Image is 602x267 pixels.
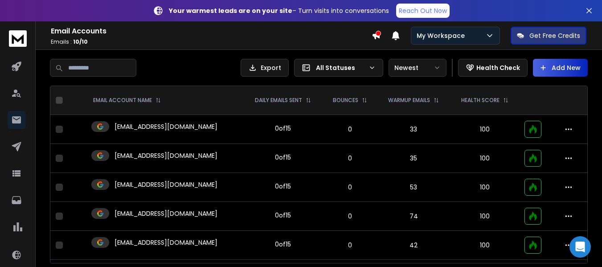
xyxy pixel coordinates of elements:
[529,31,580,40] p: Get Free Credits
[9,30,27,47] img: logo
[333,97,358,104] p: BOUNCES
[241,59,289,77] button: Export
[255,97,302,104] p: DAILY EMAILS SENT
[115,180,217,189] p: [EMAIL_ADDRESS][DOMAIN_NAME]
[169,6,292,15] strong: Your warmest leads are on your site
[396,4,450,18] a: Reach Out Now
[458,59,528,77] button: Health Check
[275,153,291,162] div: 0 of 15
[569,236,591,258] div: Open Intercom Messenger
[328,154,372,163] p: 0
[328,125,372,134] p: 0
[450,173,519,202] td: 100
[377,202,450,231] td: 74
[476,63,520,72] p: Health Check
[316,63,365,72] p: All Statuses
[115,151,217,160] p: [EMAIL_ADDRESS][DOMAIN_NAME]
[377,144,450,173] td: 35
[275,211,291,220] div: 0 of 15
[328,212,372,221] p: 0
[275,124,291,133] div: 0 of 15
[73,38,88,45] span: 10 / 10
[389,59,446,77] button: Newest
[450,231,519,260] td: 100
[275,182,291,191] div: 0 of 15
[377,173,450,202] td: 53
[388,97,430,104] p: WARMUP EMAILS
[115,122,217,131] p: [EMAIL_ADDRESS][DOMAIN_NAME]
[461,97,500,104] p: HEALTH SCORE
[377,231,450,260] td: 42
[51,38,372,45] p: Emails :
[450,202,519,231] td: 100
[417,31,468,40] p: My Workspace
[450,115,519,144] td: 100
[51,26,372,37] h1: Email Accounts
[328,183,372,192] p: 0
[511,27,586,45] button: Get Free Credits
[93,97,161,104] div: EMAIL ACCOUNT NAME
[275,240,291,249] div: 0 of 15
[115,209,217,218] p: [EMAIL_ADDRESS][DOMAIN_NAME]
[377,115,450,144] td: 33
[450,144,519,173] td: 100
[115,238,217,247] p: [EMAIL_ADDRESS][DOMAIN_NAME]
[399,6,447,15] p: Reach Out Now
[169,6,389,15] p: – Turn visits into conversations
[328,241,372,250] p: 0
[533,59,588,77] button: Add New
